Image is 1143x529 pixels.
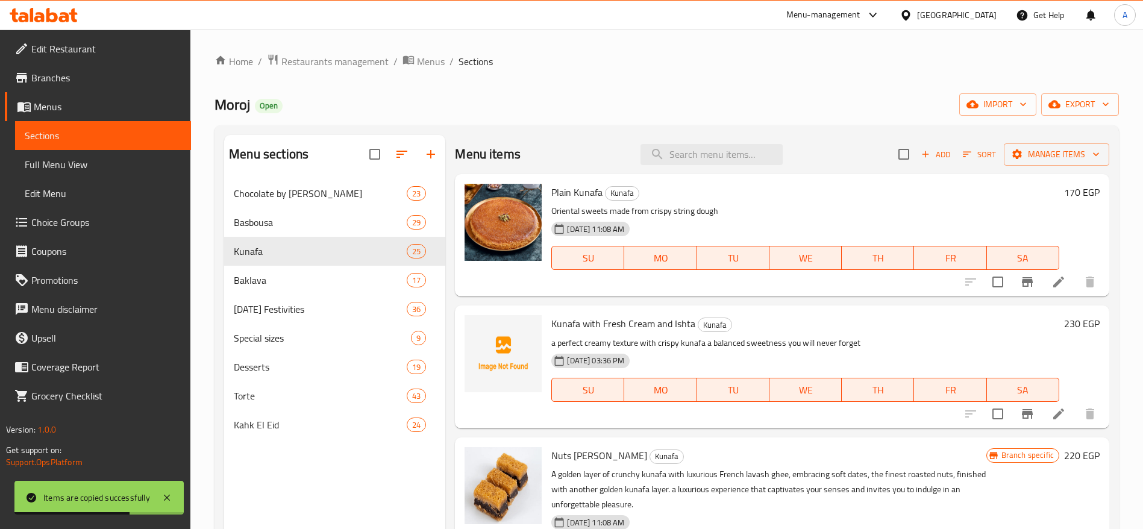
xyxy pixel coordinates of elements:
[5,208,191,237] a: Choice Groups
[31,42,181,56] span: Edit Restaurant
[786,8,860,22] div: Menu-management
[407,389,426,403] div: items
[267,54,389,69] a: Restaurants management
[562,517,629,528] span: [DATE] 11:08 AM
[562,355,629,366] span: [DATE] 03:36 PM
[215,54,253,69] a: Home
[31,360,181,374] span: Coverage Report
[985,269,1010,295] span: Select to update
[465,184,542,261] img: Plain Kunafa
[407,244,426,258] div: items
[960,145,999,164] button: Sort
[407,304,425,315] span: 36
[224,381,445,410] div: Torte43
[31,302,181,316] span: Menu disclaimer
[362,142,387,167] span: Select all sections
[234,244,407,258] span: Kunafa
[37,422,56,437] span: 1.0.0
[15,179,191,208] a: Edit Menu
[1051,97,1109,112] span: export
[842,378,914,402] button: TH
[914,378,986,402] button: FR
[1064,447,1100,464] h6: 220 EGP
[551,446,647,465] span: Nuts [PERSON_NAME]
[234,215,407,230] div: Basbousa
[224,174,445,444] nav: Menu sections
[955,145,1004,164] span: Sort items
[551,246,624,270] button: SU
[224,352,445,381] div: Desserts19
[234,389,407,403] span: Torte
[234,331,411,345] span: Special sizes
[215,91,250,118] span: Moroj
[465,447,542,524] img: Nuts Ajwa Kunafa
[629,249,692,267] span: MO
[31,215,181,230] span: Choice Groups
[551,204,1059,219] p: Oriental sweets made from crispy string dough
[562,224,629,235] span: [DATE] 11:08 AM
[551,315,695,333] span: Kunafa with Fresh Cream and Ishta
[31,389,181,403] span: Grocery Checklist
[987,246,1059,270] button: SA
[224,237,445,266] div: Kunafa25
[916,145,955,164] span: Add item
[281,54,389,69] span: Restaurants management
[224,324,445,352] div: Special sizes9
[5,324,191,352] a: Upsell
[234,302,407,316] span: [DATE] Festivities
[557,249,619,267] span: SU
[411,331,426,345] div: items
[914,246,986,270] button: FR
[407,186,426,201] div: items
[43,491,150,504] div: Items are copied successfully
[551,336,1059,351] p: a perfect creamy texture with crispy kunafa a balanced sweetness you will never forget
[919,381,982,399] span: FR
[25,128,181,143] span: Sections
[407,418,426,432] div: items
[402,54,445,69] a: Menus
[31,273,181,287] span: Promotions
[258,54,262,69] li: /
[215,54,1119,69] nav: breadcrumb
[407,275,425,286] span: 17
[5,92,191,121] a: Menus
[624,378,697,402] button: MO
[1064,315,1100,332] h6: 230 EGP
[640,144,783,165] input: search
[919,148,952,161] span: Add
[234,186,407,201] span: Chocolate by [PERSON_NAME]
[606,186,639,200] span: Kunafa
[916,145,955,164] button: Add
[774,381,837,399] span: WE
[393,54,398,69] li: /
[234,418,407,432] div: Kahk El Eid
[1004,143,1109,166] button: Manage items
[224,295,445,324] div: [DATE] Festivities36
[407,419,425,431] span: 24
[417,54,445,69] span: Menus
[25,186,181,201] span: Edit Menu
[407,246,425,257] span: 25
[1051,275,1066,289] a: Edit menu item
[624,246,697,270] button: MO
[407,215,426,230] div: items
[234,360,407,374] div: Desserts
[650,449,683,463] span: Kunafa
[234,273,407,287] span: Baklava
[407,217,425,228] span: 29
[702,249,765,267] span: TU
[698,318,732,332] div: Kunafa
[769,246,842,270] button: WE
[224,179,445,208] div: Chocolate by [PERSON_NAME]23
[255,99,283,113] div: Open
[465,315,542,392] img: Kunafa with Fresh Cream and Ishta
[774,249,837,267] span: WE
[1076,268,1104,296] button: delete
[847,249,909,267] span: TH
[31,70,181,85] span: Branches
[234,186,407,201] div: Chocolate by Kilo
[917,8,997,22] div: [GEOGRAPHIC_DATA]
